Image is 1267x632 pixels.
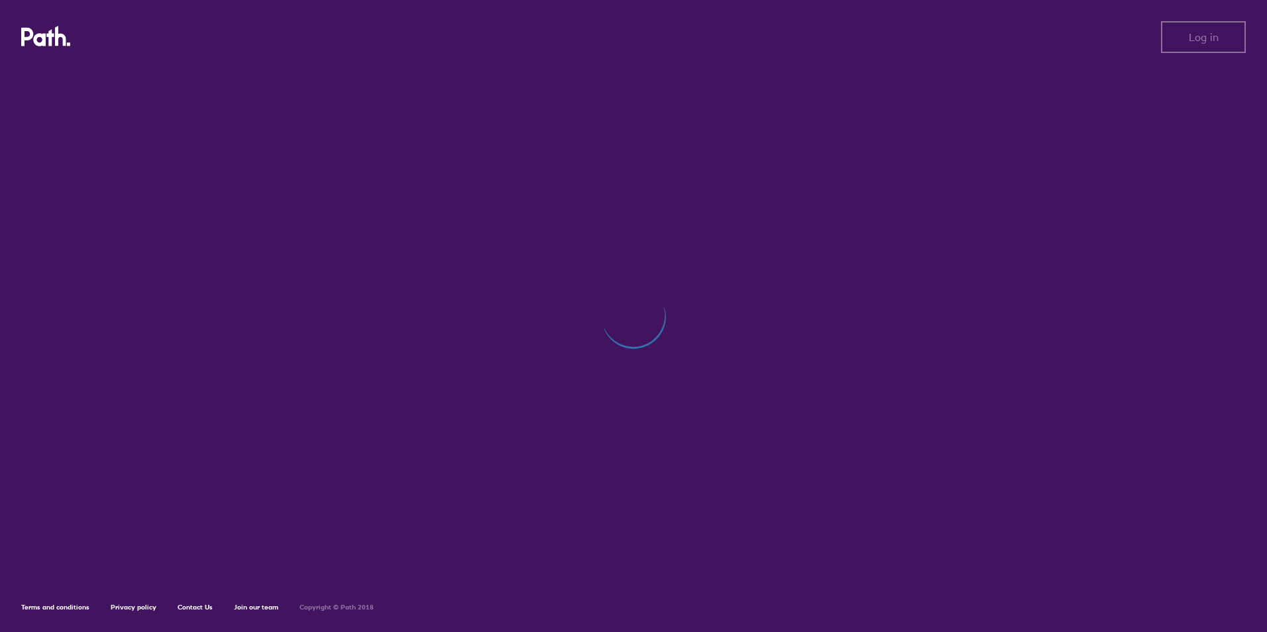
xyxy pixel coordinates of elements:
[234,603,278,611] a: Join our team
[1161,21,1246,53] button: Log in
[300,604,374,611] h6: Copyright © Path 2018
[111,603,156,611] a: Privacy policy
[21,603,89,611] a: Terms and conditions
[1189,31,1219,43] span: Log in
[178,603,213,611] a: Contact Us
